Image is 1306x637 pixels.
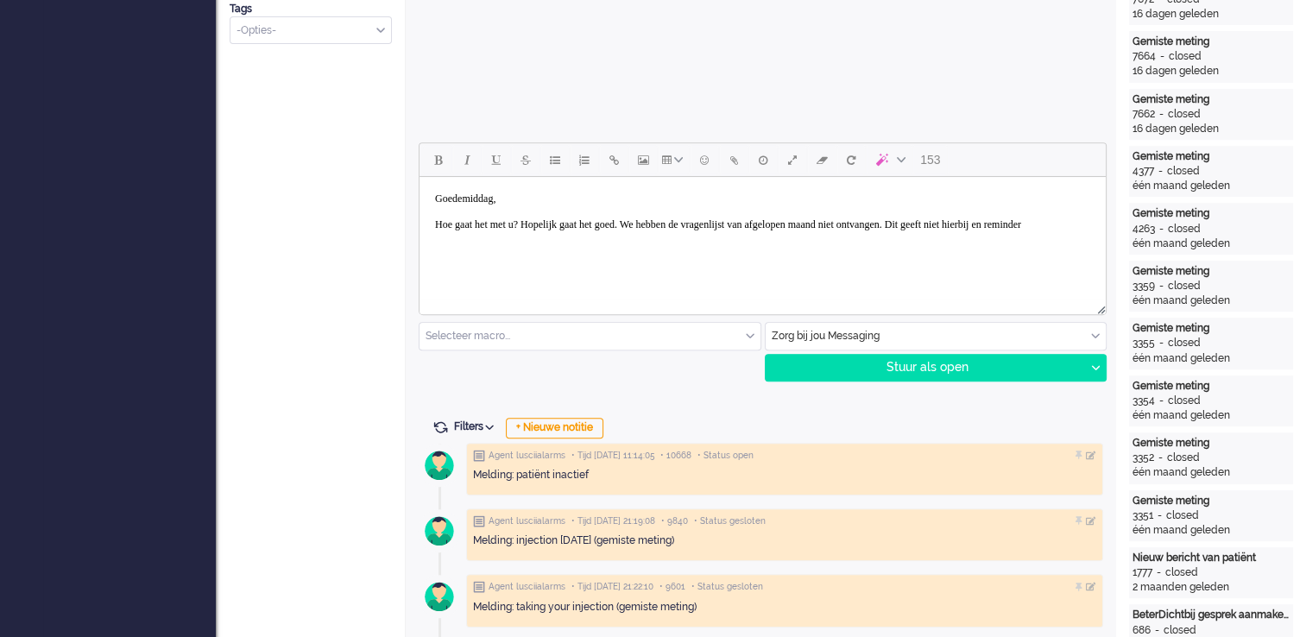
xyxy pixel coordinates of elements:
[1132,508,1153,523] div: 3351
[1132,206,1290,221] div: Gemiste meting
[1168,394,1201,408] div: closed
[1155,394,1168,408] div: -
[1132,107,1155,122] div: 7662
[660,450,691,462] span: • 10668
[511,145,540,174] button: Strikethrough
[1132,451,1154,465] div: 3352
[1132,321,1290,336] div: Gemiste meting
[1132,351,1290,366] div: één maand geleden
[1132,436,1290,451] div: Gemiste meting
[1167,451,1200,465] div: closed
[1132,580,1290,595] div: 2 maanden geleden
[1168,279,1201,293] div: closed
[1132,264,1290,279] div: Gemiste meting
[1132,7,1290,22] div: 16 dagen geleden
[1132,394,1155,408] div: 3354
[482,145,511,174] button: Underline
[473,533,1096,548] div: Melding: injection [DATE] (gemiste meting)
[489,581,565,593] span: Agent lusciialarms
[694,515,766,527] span: • Status gesloten
[423,145,452,174] button: Bold
[628,145,658,174] button: Insert/edit image
[489,515,565,527] span: Agent lusciialarms
[1156,49,1169,64] div: -
[766,355,1085,381] div: Stuur als open
[1132,149,1290,164] div: Gemiste meting
[418,575,461,618] img: avatar
[1132,49,1156,64] div: 7664
[1132,565,1152,580] div: 1777
[473,468,1096,482] div: Melding: patiënt inactief
[697,450,754,462] span: • Status open
[1168,222,1201,237] div: closed
[1152,565,1165,580] div: -
[599,145,628,174] button: Insert/edit link
[1132,164,1154,179] div: 4377
[659,581,685,593] span: • 9601
[778,145,807,174] button: Fullscreen
[1168,336,1201,350] div: closed
[571,581,653,593] span: • Tijd [DATE] 21:22:10
[506,418,603,438] div: + Nieuwe notitie
[1169,49,1202,64] div: closed
[920,153,940,167] span: 153
[1132,608,1290,622] div: BeterDichtbij gesprek aanmaken mislukt. (6)
[866,145,912,174] button: AI
[1155,336,1168,350] div: -
[661,515,688,527] span: • 9840
[230,2,392,16] div: Tags
[1167,164,1200,179] div: closed
[420,177,1106,299] iframe: Rich Text Area
[1155,279,1168,293] div: -
[1132,336,1155,350] div: 3355
[1132,122,1290,136] div: 16 dagen geleden
[1132,551,1290,565] div: Nieuw bericht van patiënt
[1155,107,1168,122] div: -
[1166,508,1199,523] div: closed
[1153,508,1166,523] div: -
[473,450,485,462] img: ic_note_grey.svg
[912,145,948,174] button: 153
[807,145,836,174] button: Clear formatting
[473,515,485,527] img: ic_note_grey.svg
[540,145,570,174] button: Bullet list
[1154,451,1167,465] div: -
[1091,299,1106,314] div: Resize
[473,581,485,593] img: ic_note_grey.svg
[1132,523,1290,538] div: één maand geleden
[570,145,599,174] button: Numbered list
[1132,379,1290,394] div: Gemiste meting
[571,515,655,527] span: • Tijd [DATE] 21:19:08
[748,145,778,174] button: Delay message
[1132,279,1155,293] div: 3359
[489,450,565,462] span: Agent lusciialarms
[1132,408,1290,423] div: één maand geleden
[1132,64,1290,79] div: 16 dagen geleden
[1132,222,1155,237] div: 4263
[452,145,482,174] button: Italic
[418,509,461,552] img: avatar
[1132,494,1290,508] div: Gemiste meting
[690,145,719,174] button: Emoticons
[571,450,654,462] span: • Tijd [DATE] 11:14:05
[230,16,392,45] div: Select Tags
[1132,237,1290,251] div: één maand geleden
[454,420,500,432] span: Filters
[1132,92,1290,107] div: Gemiste meting
[1132,179,1290,193] div: één maand geleden
[1132,465,1290,480] div: één maand geleden
[691,581,763,593] span: • Status gesloten
[1154,164,1167,179] div: -
[719,145,748,174] button: Add attachment
[836,145,866,174] button: Reset content
[1168,107,1201,122] div: closed
[1165,565,1198,580] div: closed
[1155,222,1168,237] div: -
[1132,35,1290,49] div: Gemiste meting
[473,600,1096,615] div: Melding: taking your injection (gemiste meting)
[1132,293,1290,308] div: één maand geleden
[418,444,461,487] img: avatar
[658,145,690,174] button: Table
